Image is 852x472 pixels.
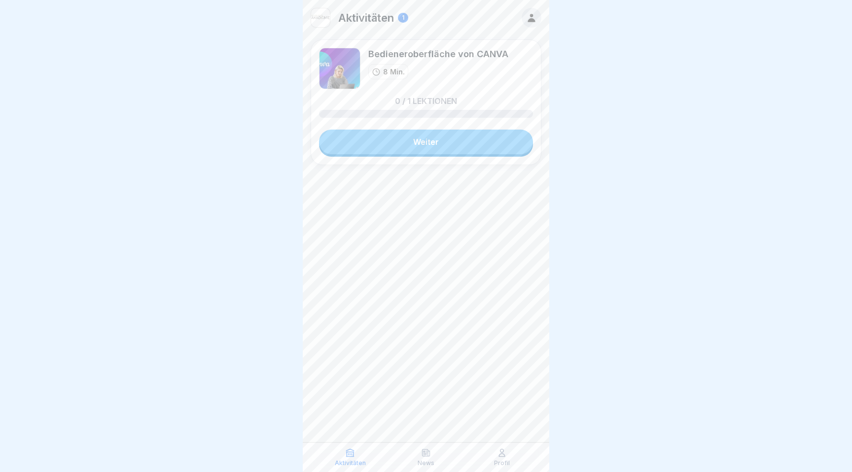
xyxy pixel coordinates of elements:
[319,48,360,89] img: pnu9hewn4pmg8sslczxvkvou.png
[311,8,330,27] img: h1uq8udo25ity8yr8xlavs7l.png
[335,460,366,467] p: Aktivitäten
[319,130,533,154] a: Weiter
[368,48,508,60] div: Bedieneroberfläche von CANVA
[383,67,405,77] p: 8 Min.
[494,460,510,467] p: Profil
[338,11,394,24] p: Aktivitäten
[395,97,457,105] p: 0 / 1 Lektionen
[398,13,408,23] div: 1
[418,460,434,467] p: News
